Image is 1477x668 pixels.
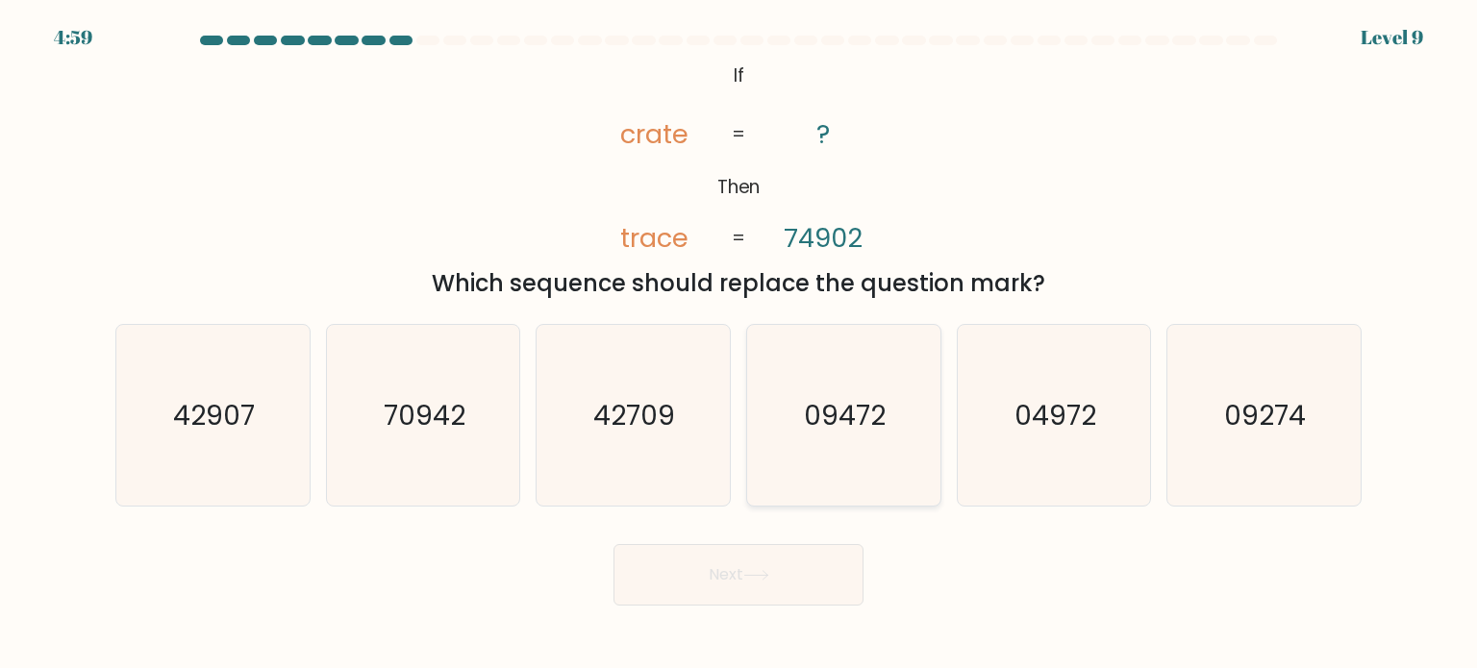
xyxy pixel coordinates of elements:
[174,395,256,433] text: 42907
[805,395,887,433] text: 09472
[1361,23,1423,52] div: Level 9
[717,175,761,201] tspan: Then
[732,121,745,147] tspan: =
[619,116,688,152] tspan: crate
[594,395,676,433] text: 42709
[54,23,92,52] div: 4:59
[734,62,744,88] tspan: If
[732,226,745,252] tspan: =
[1014,395,1096,433] text: 04972
[613,544,864,606] button: Next
[784,220,863,256] tspan: 74902
[619,220,688,256] tspan: trace
[127,266,1350,301] div: Which sequence should replace the question mark?
[1225,395,1307,433] text: 09274
[384,395,465,433] text: 70942
[816,116,830,152] tspan: ?
[576,58,901,259] svg: @import url('[URL][DOMAIN_NAME]);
